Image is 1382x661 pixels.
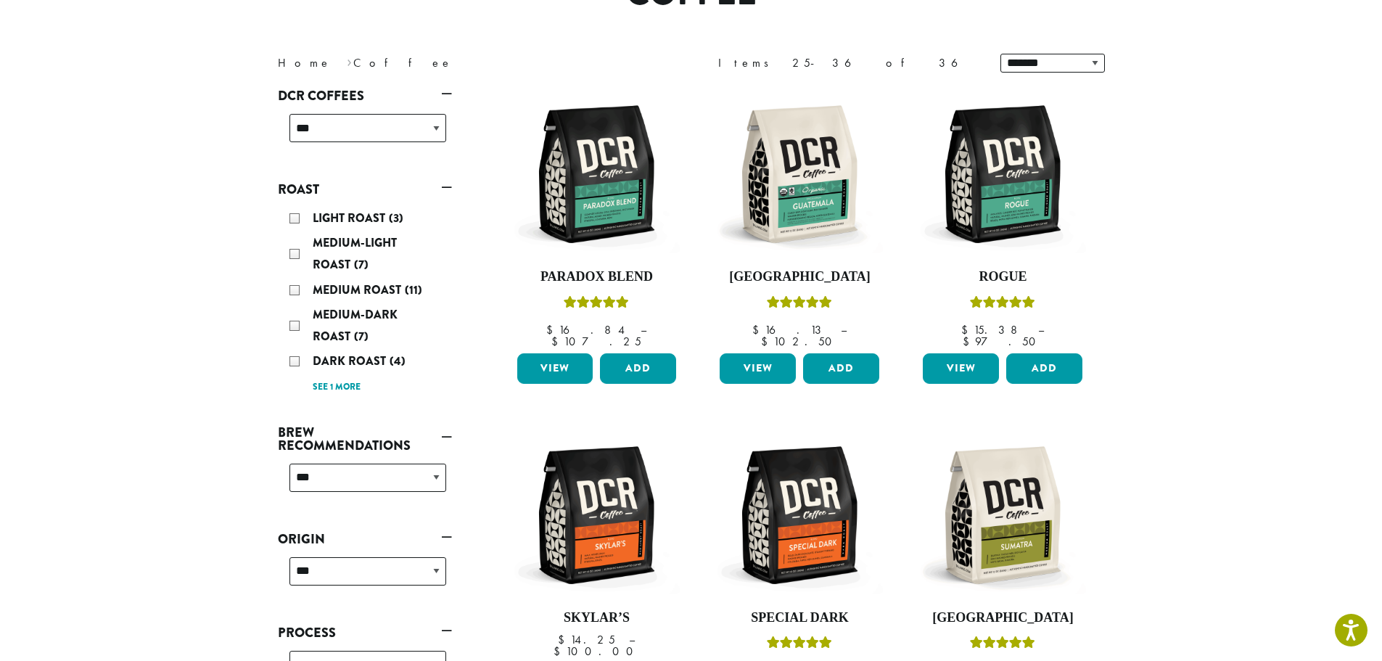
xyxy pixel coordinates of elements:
[752,322,827,337] bdi: 16.13
[514,269,680,285] h4: Paradox Blend
[313,380,361,395] a: See 1 more
[278,55,332,70] a: Home
[718,54,979,72] div: Items 25-36 of 36
[767,294,832,316] div: Rated 5.00 out of 5
[1006,353,1082,384] button: Add
[564,294,629,316] div: Rated 5.00 out of 5
[558,632,570,647] span: $
[716,610,883,626] h4: Special Dark
[919,269,1086,285] h4: Rogue
[558,632,615,647] bdi: 14.25
[919,610,1086,626] h4: [GEOGRAPHIC_DATA]
[970,294,1035,316] div: Rated 5.00 out of 5
[923,353,999,384] a: View
[919,432,1086,599] img: DCR-12oz-Sumatra-Stock-scaled.png
[313,306,398,345] span: Medium-Dark Roast
[963,334,1042,349] bdi: 97.50
[767,634,832,656] div: Rated 5.00 out of 5
[389,210,403,226] span: (3)
[517,353,593,384] a: View
[390,353,406,369] span: (4)
[1038,322,1044,337] span: –
[761,334,773,349] span: $
[313,353,390,369] span: Dark Roast
[313,282,405,298] span: Medium Roast
[278,527,452,551] a: Origin
[554,644,640,659] bdi: 100.00
[278,420,452,458] a: Brew Recommendations
[278,620,452,645] a: Process
[278,177,452,202] a: Roast
[961,322,974,337] span: $
[313,234,397,273] span: Medium-Light Roast
[752,322,765,337] span: $
[720,353,796,384] a: View
[970,634,1035,656] div: Rated 5.00 out of 5
[546,322,559,337] span: $
[963,334,975,349] span: $
[716,91,883,348] a: [GEOGRAPHIC_DATA]Rated 5.00 out of 5
[278,458,452,509] div: Brew Recommendations
[551,334,641,349] bdi: 107.25
[554,644,566,659] span: $
[514,91,680,348] a: Paradox BlendRated 5.00 out of 5
[278,551,452,603] div: Origin
[716,91,883,258] img: DCR-12oz-FTO-Guatemala-Stock-scaled.png
[716,269,883,285] h4: [GEOGRAPHIC_DATA]
[629,632,635,647] span: –
[354,328,369,345] span: (7)
[551,334,564,349] span: $
[354,256,369,273] span: (7)
[347,49,352,72] span: ›
[405,282,422,298] span: (11)
[278,202,452,403] div: Roast
[919,91,1086,258] img: DCR-12oz-Rogue-Stock-scaled.png
[761,334,839,349] bdi: 102.50
[641,322,646,337] span: –
[278,108,452,160] div: DCR Coffees
[961,322,1024,337] bdi: 15.38
[278,83,452,108] a: DCR Coffees
[546,322,627,337] bdi: 16.84
[313,210,389,226] span: Light Roast
[919,91,1086,348] a: RogueRated 5.00 out of 5
[514,610,680,626] h4: Skylar’s
[803,353,879,384] button: Add
[278,54,670,72] nav: Breadcrumb
[600,353,676,384] button: Add
[513,432,680,599] img: DCR-12oz-Skylars-Stock-scaled.png
[841,322,847,337] span: –
[513,91,680,258] img: DCR-12oz-Paradox-Blend-Stock-scaled.png
[716,432,883,599] img: DCR-12oz-Special-Dark-Stock-scaled.png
